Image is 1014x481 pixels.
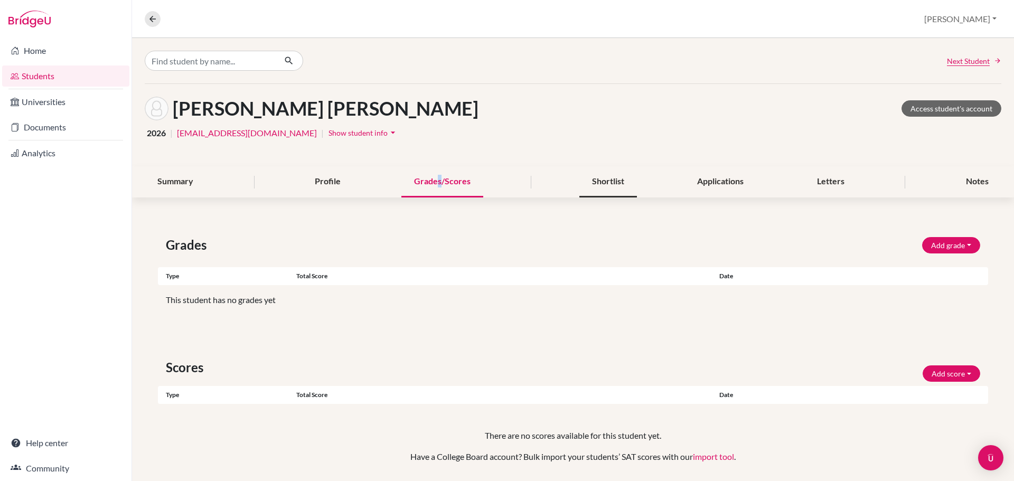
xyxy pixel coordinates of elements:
div: Notes [953,166,1001,197]
a: Analytics [2,143,129,164]
p: Have a College Board account? Bulk import your students’ SAT scores with our . [191,450,955,463]
div: Open Intercom Messenger [978,445,1003,470]
div: Type [158,271,296,281]
a: Next Student [947,55,1001,67]
button: Add score [923,365,980,382]
button: Add grade [922,237,980,253]
span: Grades [166,235,211,254]
a: Documents [2,117,129,138]
a: Universities [2,91,129,112]
div: Date [711,271,919,281]
span: | [170,127,173,139]
button: Show student infoarrow_drop_down [328,125,399,141]
i: arrow_drop_down [388,127,398,138]
input: Find student by name... [145,51,276,71]
a: [EMAIL_ADDRESS][DOMAIN_NAME] [177,127,317,139]
div: Summary [145,166,206,197]
span: | [321,127,324,139]
div: Letters [804,166,857,197]
div: Total score [296,390,711,400]
a: Community [2,458,129,479]
button: [PERSON_NAME] [919,9,1001,29]
a: Students [2,65,129,87]
div: Date [711,390,850,400]
h1: [PERSON_NAME] [PERSON_NAME] [173,97,478,120]
p: This student has no grades yet [166,294,980,306]
p: There are no scores available for this student yet. [191,429,955,442]
span: 2026 [147,127,166,139]
div: Total score [296,271,711,281]
div: Grades/Scores [401,166,483,197]
div: Profile [302,166,353,197]
a: Home [2,40,129,61]
span: Scores [166,358,208,377]
div: Shortlist [579,166,637,197]
div: Applications [684,166,756,197]
img: MARÍA JOSÉ DUQUE GALLEGO's avatar [145,97,168,120]
div: Type [158,390,296,400]
img: Bridge-U [8,11,51,27]
a: Access student's account [902,100,1001,117]
a: Help center [2,432,129,454]
span: Next Student [947,55,990,67]
span: Show student info [328,128,388,137]
a: import tool [693,451,734,461]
